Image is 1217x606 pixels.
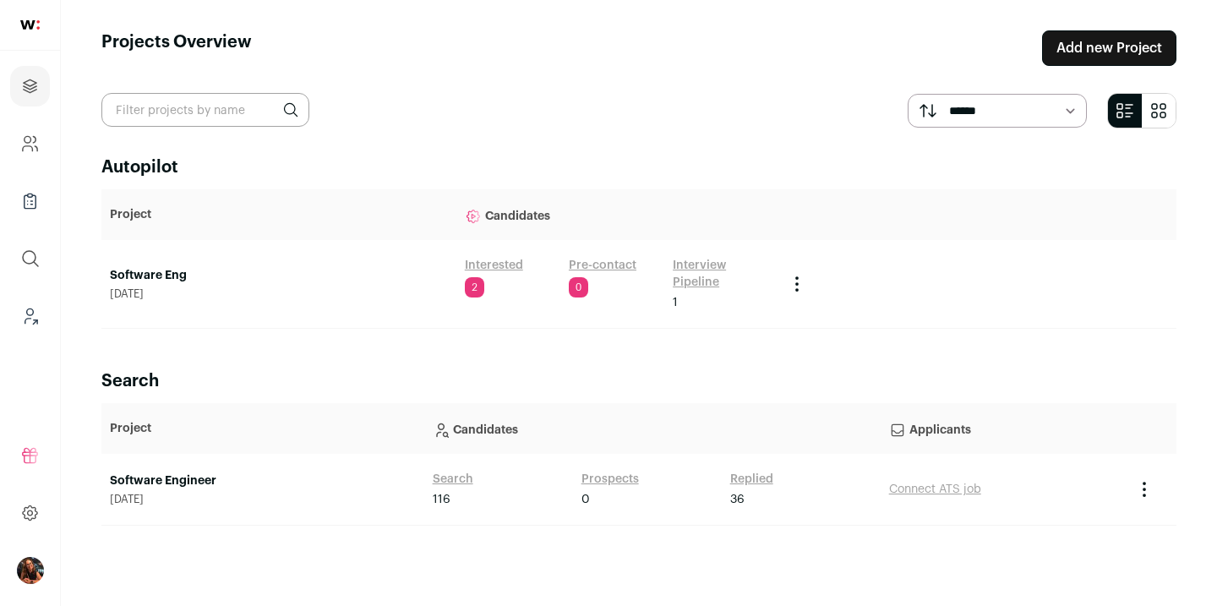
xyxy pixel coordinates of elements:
span: 36 [730,491,745,508]
span: [DATE] [110,493,416,506]
a: Replied [730,471,773,488]
a: Prospects [581,471,639,488]
a: Projects [10,66,50,106]
a: Company Lists [10,181,50,221]
p: Candidates [433,412,872,445]
a: Software Engineer [110,472,416,489]
span: 116 [433,491,450,508]
span: 0 [569,277,588,298]
button: Project Actions [1134,479,1154,500]
a: Connect ATS job [889,483,981,495]
span: [DATE] [110,287,448,301]
input: Filter projects by name [101,93,309,127]
a: Search [433,471,473,488]
a: Company and ATS Settings [10,123,50,164]
button: Project Actions [787,274,807,294]
p: Candidates [465,198,771,232]
span: 1 [673,294,678,311]
h1: Projects Overview [101,30,252,66]
a: Interested [465,257,523,274]
a: Pre-contact [569,257,636,274]
span: 2 [465,277,484,298]
p: Project [110,420,416,437]
a: Software Eng [110,267,448,284]
a: Interview Pipeline [673,257,770,291]
h2: Search [101,369,1176,393]
img: wellfound-shorthand-0d5821cbd27db2630d0214b213865d53afaa358527fdda9d0ea32b1df1b89c2c.svg [20,20,40,30]
button: Open dropdown [17,557,44,584]
p: Project [110,206,448,223]
img: 13968079-medium_jpg [17,557,44,584]
a: Leads (Backoffice) [10,296,50,336]
h2: Autopilot [101,156,1176,179]
a: Add new Project [1042,30,1176,66]
p: Applicants [889,412,1117,445]
span: 0 [581,491,590,508]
